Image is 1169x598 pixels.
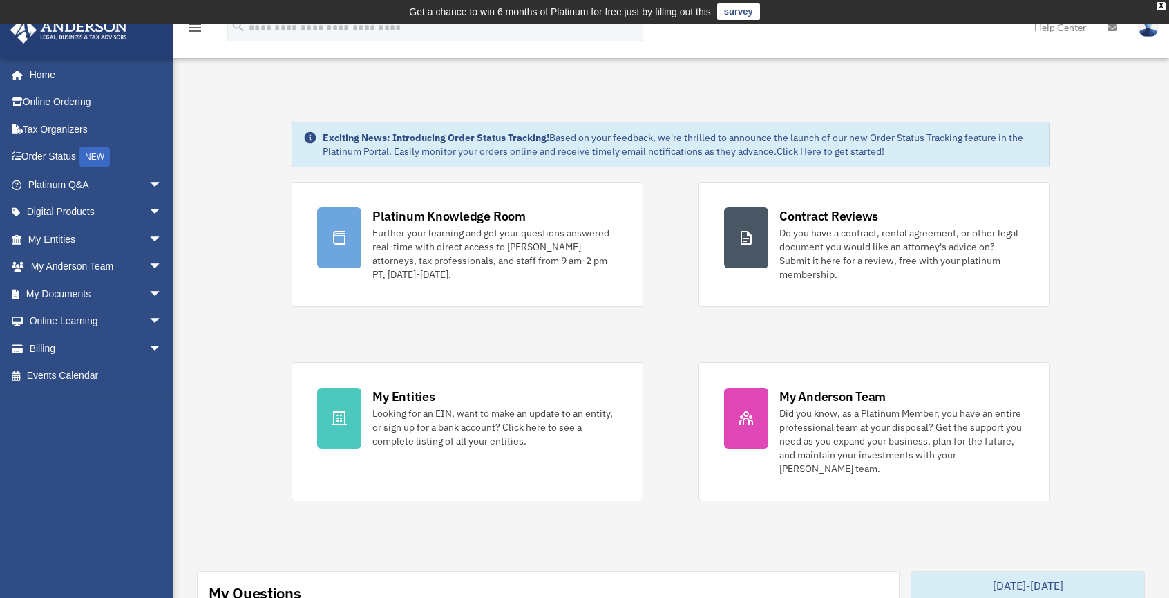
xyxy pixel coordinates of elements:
a: Platinum Knowledge Room Further your learning and get your questions answered real-time with dire... [292,182,643,307]
div: Platinum Knowledge Room [372,207,526,225]
span: arrow_drop_down [149,198,176,227]
div: My Anderson Team [779,388,886,405]
div: Looking for an EIN, want to make an update to an entity, or sign up for a bank account? Click her... [372,407,618,448]
a: Online Learningarrow_drop_down [10,308,183,335]
span: arrow_drop_down [149,225,176,254]
a: Events Calendar [10,362,183,390]
div: My Entities [372,388,435,405]
img: Anderson Advisors Platinum Portal [6,17,131,44]
div: Further your learning and get your questions answered real-time with direct access to [PERSON_NAM... [372,226,618,281]
i: menu [187,19,203,36]
span: arrow_drop_down [149,280,176,308]
span: arrow_drop_down [149,308,176,336]
div: Did you know, as a Platinum Member, you have an entire professional team at your disposal? Get th... [779,407,1025,476]
a: Online Ordering [10,88,183,116]
img: User Pic [1138,17,1159,37]
a: My Anderson Team Did you know, as a Platinum Member, you have an entire professional team at your... [698,362,1050,501]
div: Get a chance to win 6 months of Platinum for free just by filling out this [409,3,711,20]
a: Digital Productsarrow_drop_down [10,198,183,226]
a: Order StatusNEW [10,143,183,171]
div: NEW [79,147,110,167]
a: Contract Reviews Do you have a contract, rental agreement, or other legal document you would like... [698,182,1050,307]
div: Contract Reviews [779,207,878,225]
a: My Entitiesarrow_drop_down [10,225,183,253]
i: search [231,19,246,34]
a: menu [187,24,203,36]
a: My Anderson Teamarrow_drop_down [10,253,183,281]
a: My Entities Looking for an EIN, want to make an update to an entity, or sign up for a bank accoun... [292,362,643,501]
span: arrow_drop_down [149,253,176,281]
div: Do you have a contract, rental agreement, or other legal document you would like an attorney's ad... [779,226,1025,281]
a: Home [10,61,176,88]
span: arrow_drop_down [149,171,176,199]
div: close [1157,2,1166,10]
div: Based on your feedback, we're thrilled to announce the launch of our new Order Status Tracking fe... [323,131,1038,158]
a: My Documentsarrow_drop_down [10,280,183,308]
strong: Exciting News: Introducing Order Status Tracking! [323,131,549,144]
a: Billingarrow_drop_down [10,335,183,362]
a: Click Here to get started! [777,145,884,158]
span: arrow_drop_down [149,335,176,363]
a: survey [717,3,760,20]
a: Tax Organizers [10,115,183,143]
a: Platinum Q&Aarrow_drop_down [10,171,183,198]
